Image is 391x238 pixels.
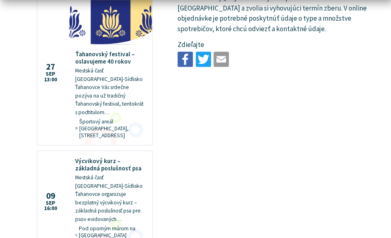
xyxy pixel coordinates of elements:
img: Zdieľať e-mailom [213,51,229,67]
p: Zdieľajte [178,39,379,50]
p: Mestská časť [GEOGRAPHIC_DATA]-Sídlisko Ťahanovce Vás srdečne pozýva na už tradičný Ťahanovský fe... [75,66,146,116]
span: 13:00 [44,76,57,82]
span: 27 [44,62,57,71]
img: Zdieľať na Twitteri [196,51,211,67]
img: Zdieľať na Facebooku [178,51,193,67]
span: sep [44,71,57,76]
span: Športový areál [GEOGRAPHIC_DATA], [STREET_ADDRESS] [79,118,146,138]
h4: Ťahanovský festival – oslavujeme 40 rokov [75,50,146,65]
